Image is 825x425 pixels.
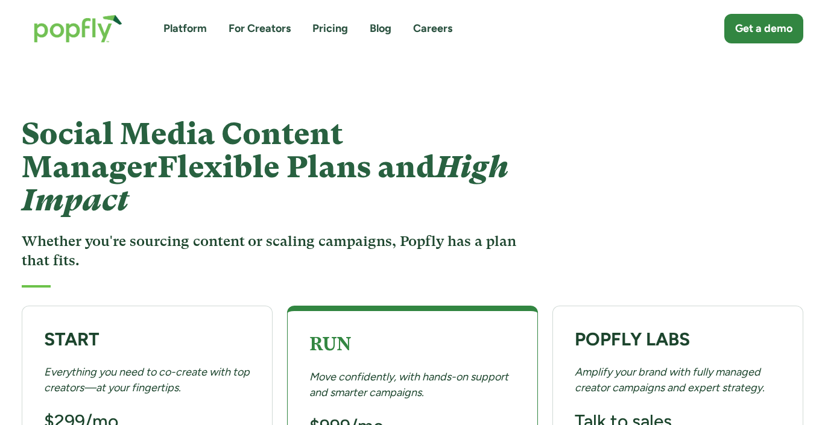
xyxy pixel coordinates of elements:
[44,328,100,350] strong: START
[22,231,522,271] h3: Whether you're sourcing content or scaling campaigns, Popfly has a plan that fits.
[22,150,508,218] em: High Impact
[575,328,690,350] strong: POPFLY LABS
[44,365,250,394] em: Everything you need to co-create with top creators—at your fingertips.
[312,21,348,36] a: Pricing
[22,150,508,218] span: Flexible Plans and
[22,2,134,55] a: home
[309,333,351,354] strong: RUN
[413,21,452,36] a: Careers
[724,14,803,43] a: Get a demo
[735,21,792,36] div: Get a demo
[370,21,391,36] a: Blog
[22,118,522,217] h1: Social Media Content Manager
[575,365,765,394] em: Amplify your brand with fully managed creator campaigns and expert strategy.
[229,21,291,36] a: For Creators
[309,370,508,398] em: Move confidently, with hands-on support and smarter campaigns.
[163,21,207,36] a: Platform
